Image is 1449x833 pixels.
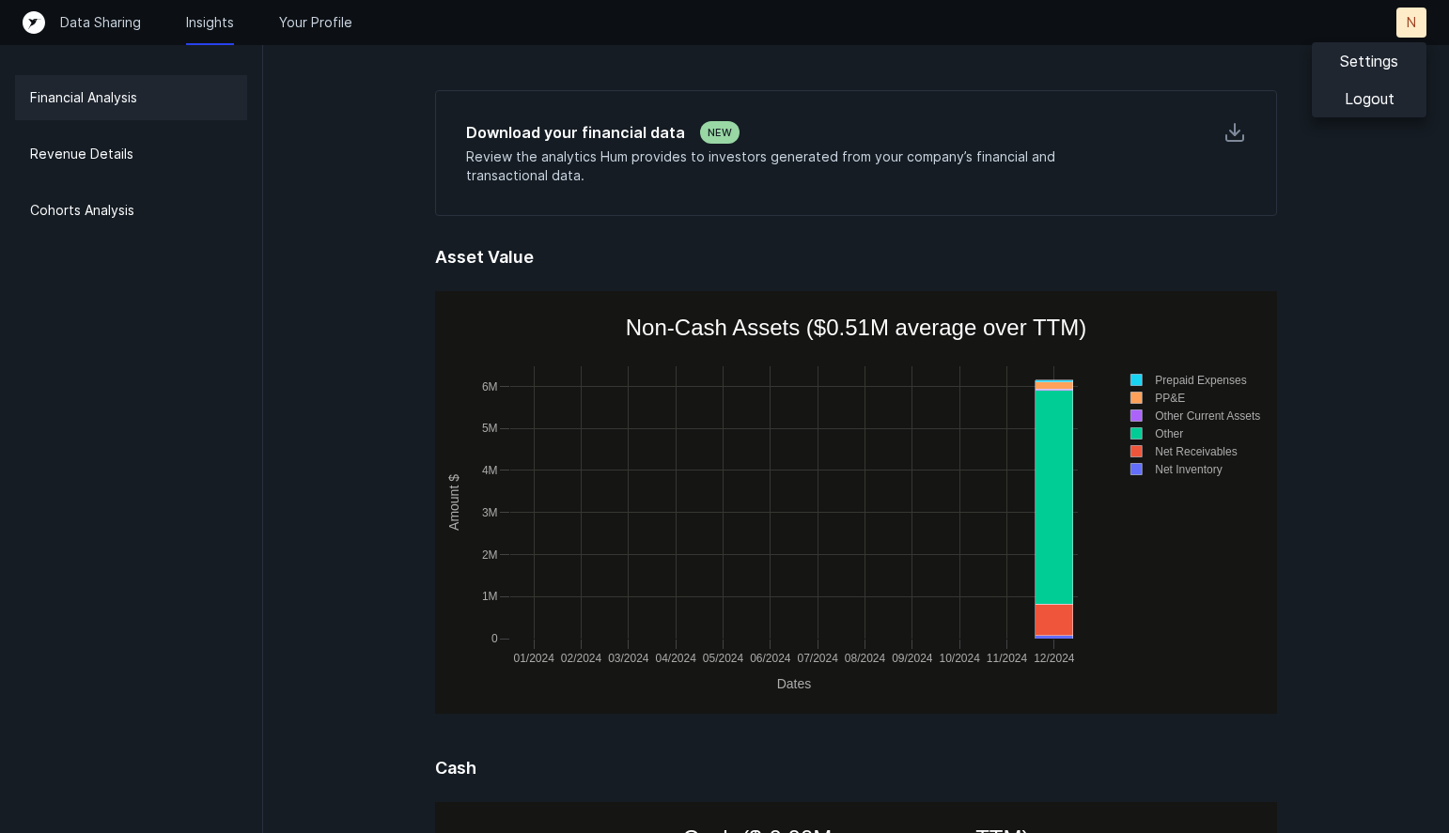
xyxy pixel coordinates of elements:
[15,188,247,233] a: Cohorts Analysis
[1312,42,1426,117] div: N
[279,13,352,32] a: Your Profile
[1407,13,1416,32] p: N
[60,13,141,32] a: Data Sharing
[15,75,247,120] a: Financial Analysis
[30,199,134,222] p: Cohorts Analysis
[435,246,1277,291] h5: Asset Value
[466,121,685,144] h5: Download your financial data
[466,147,1114,185] p: Review the analytics Hum provides to investors generated from your company’s financial and transa...
[186,13,234,32] a: Insights
[30,86,137,109] p: Financial Analysis
[435,757,1277,802] h5: Cash
[30,143,133,165] p: Revenue Details
[708,125,732,140] p: NEW
[1345,87,1394,110] p: Logout
[15,131,247,177] a: Revenue Details
[1396,8,1426,38] button: N
[1340,50,1398,72] p: Settings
